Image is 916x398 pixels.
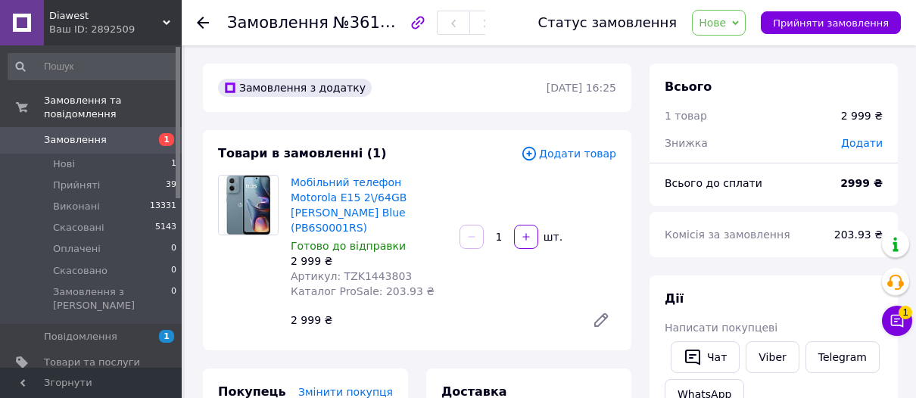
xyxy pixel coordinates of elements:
[521,145,616,162] span: Додати товар
[49,9,163,23] span: Diawest
[44,94,182,121] span: Замовлення та повідомлення
[773,17,889,29] span: Прийняти замовлення
[899,303,912,317] span: 1
[840,177,883,189] b: 2999 ₴
[53,264,107,278] span: Скасовано
[8,53,178,80] input: Пошук
[53,179,100,192] span: Прийняті
[197,15,209,30] div: Повернутися назад
[44,133,107,147] span: Замовлення
[538,15,678,30] div: Статус замовлення
[44,356,140,369] span: Товари та послуги
[53,242,101,256] span: Оплачені
[155,221,176,235] span: 5143
[227,14,329,32] span: Замовлення
[333,13,441,32] span: №361641855
[159,330,174,343] span: 1
[298,386,393,398] span: Змінити покупця
[150,200,176,213] span: 13331
[761,11,901,34] button: Прийняти замовлення
[699,17,726,29] span: Нове
[746,341,799,373] a: Viber
[171,264,176,278] span: 0
[291,176,407,234] a: Мобільний телефон Motorola E15 2\/64GB [PERSON_NAME] Blue (PB6S0001RS)
[665,110,707,122] span: 1 товар
[219,176,278,235] img: Мобільний телефон Motorola E15 2\/64GB Misty Blue (PB6S0001RS)
[291,240,406,252] span: Готово до відправки
[44,330,117,344] span: Повідомлення
[53,157,75,171] span: Нові
[53,200,100,213] span: Виконані
[805,341,880,373] a: Telegram
[665,322,777,334] span: Написати покупцеві
[291,285,435,297] span: Каталог ProSale: 203.93 ₴
[665,177,762,189] span: Всього до сплати
[53,221,104,235] span: Скасовані
[171,285,176,312] span: 0
[547,82,616,94] time: [DATE] 16:25
[665,291,684,306] span: Дії
[665,229,790,241] span: Комісія за замовлення
[540,229,564,244] div: шт.
[841,108,883,123] div: 2 999 ₴
[171,242,176,256] span: 0
[218,79,372,97] div: Замовлення з додатку
[291,270,412,282] span: Артикул: TZK1443803
[49,23,182,36] div: Ваш ID: 2892509
[218,146,387,160] span: Товари в замовленні (1)
[291,253,447,269] div: 2 999 ₴
[285,309,580,331] div: 2 999 ₴
[586,305,616,335] a: Редагувати
[159,133,174,146] span: 1
[665,79,712,94] span: Всього
[53,285,171,312] span: Замовлення з [PERSON_NAME]
[841,137,883,149] span: Додати
[834,229,883,241] span: 203.93 ₴
[671,341,740,373] button: Чат
[166,179,176,192] span: 39
[665,137,708,149] span: Знижка
[882,306,912,336] button: Чат з покупцем1
[171,157,176,171] span: 1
